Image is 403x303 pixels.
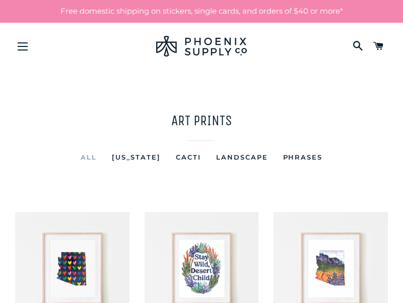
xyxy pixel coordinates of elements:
[156,36,247,57] img: Phoenix Supply Co.
[168,151,209,163] a: Cacti
[15,111,388,130] h1: Art Prints
[73,151,104,163] a: All
[276,151,330,163] a: Phrases
[104,151,169,163] a: [US_STATE]
[209,151,276,163] a: Landscape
